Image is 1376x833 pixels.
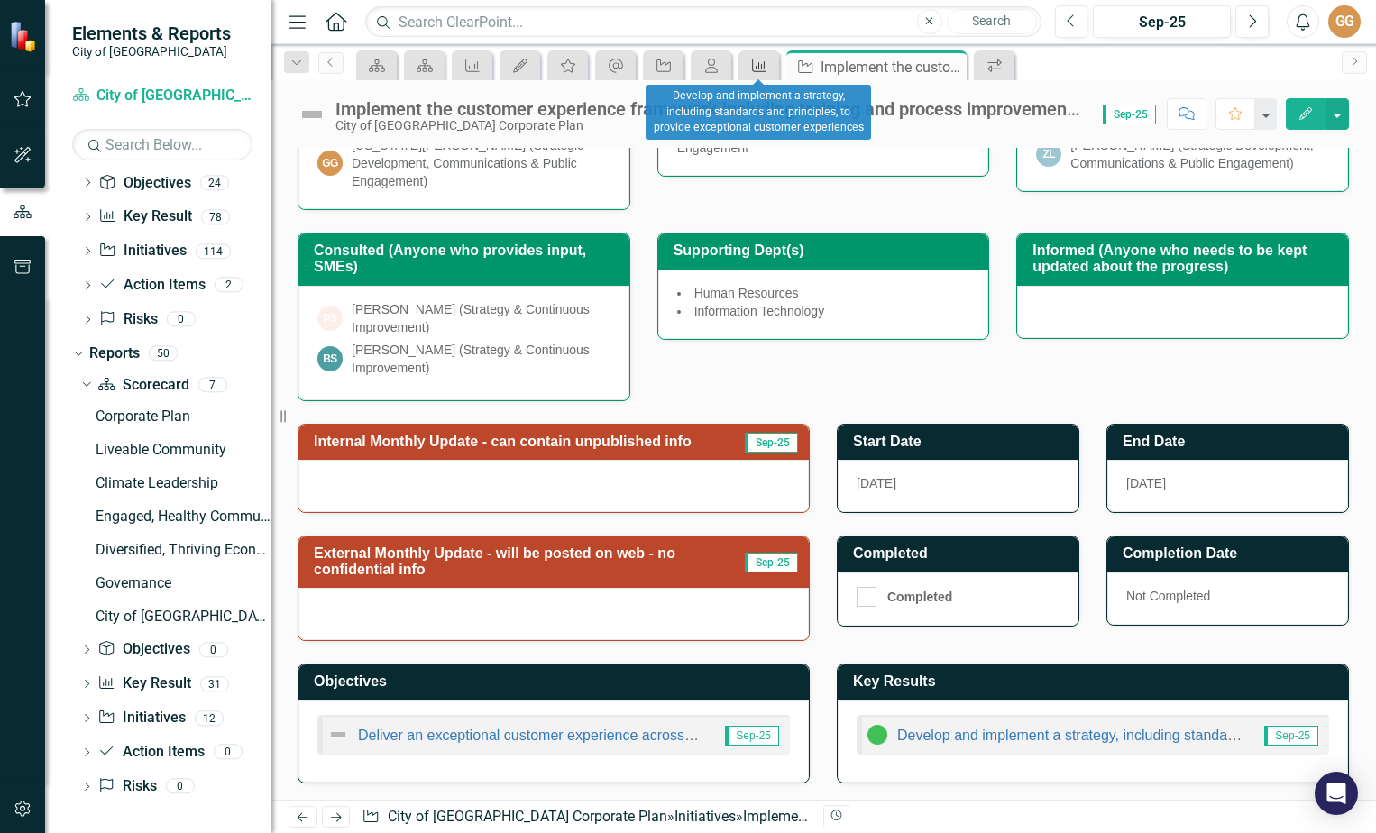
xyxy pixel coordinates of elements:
div: [PERSON_NAME] (Strategy & Continuous Improvement) [352,341,610,377]
h3: Start Date [853,434,1069,450]
a: Initiatives [674,808,736,825]
span: Sep-25 [745,553,798,572]
h3: Internal Monthly Update - can contain unpublished info [314,434,738,450]
input: Search ClearPoint... [365,6,1041,38]
a: Diversified, Thriving Economy [91,535,271,563]
span: [DATE] [1126,476,1166,490]
div: 114 [196,243,231,259]
button: Search [947,9,1037,34]
div: 0 [214,745,243,760]
div: [PERSON_NAME] (Strategic Development, Communications & Public Engagement) [1070,136,1329,172]
img: In Progress [867,724,888,746]
div: Climate Leadership [96,475,271,491]
div: PS [317,306,343,331]
div: City of [GEOGRAPHIC_DATA] [96,609,271,625]
a: Corporate Plan [91,401,271,430]
div: 78 [201,209,230,224]
div: 0 [167,312,196,327]
div: BS [317,346,343,371]
span: Sep-25 [725,726,779,746]
img: Not Defined [327,724,349,746]
div: 0 [166,779,195,794]
span: [DATE] [857,476,896,490]
div: 24 [200,175,229,190]
div: 0 [199,642,228,657]
h3: Consulted (Anyone who provides input, SMEs) [314,243,620,274]
h3: Informed (Anyone who needs to be kept updated about the progress) [1032,243,1339,274]
img: ClearPoint Strategy [9,20,41,52]
div: Engaged, Healthy Community [96,508,271,525]
input: Search Below... [72,129,252,160]
div: [US_STATE][PERSON_NAME] (Strategic Development, Communications & Public Engagement) [352,136,610,190]
div: Implement the customer experience framework including training and process improvement to enhance... [335,99,1085,119]
div: Liveable Community [96,442,271,458]
a: Risks [98,309,157,330]
a: Initiatives [97,708,185,728]
a: City of [GEOGRAPHIC_DATA] Corporate Plan [72,86,252,106]
a: Objectives [97,639,189,660]
img: Not Defined [298,100,326,129]
div: Implement the customer experience framework including training and process improvement to enhance... [821,56,962,78]
h3: Completed [853,545,1069,562]
div: Not Completed [1107,572,1348,625]
a: City of [GEOGRAPHIC_DATA] [91,601,271,630]
div: City of [GEOGRAPHIC_DATA] Corporate Plan [335,119,1085,133]
h3: Objectives [314,673,800,690]
span: Sep-25 [745,433,798,453]
div: GG [317,151,343,176]
div: 50 [149,345,178,361]
h3: Key Results [853,673,1339,690]
span: Information Technology [694,304,825,318]
div: [PERSON_NAME] (Strategy & Continuous Improvement) [352,300,610,336]
a: Scorecard [97,375,188,396]
div: Develop and implement a strategy, including standards and principles, to provide exceptional cust... [646,85,871,140]
div: Governance [96,575,271,591]
a: Key Result [97,673,190,694]
span: Human Resources [694,286,799,300]
span: Sep-25 [1103,105,1156,124]
a: Reports [89,343,140,364]
div: 7 [198,377,227,392]
a: Action Items [97,742,204,763]
div: Open Intercom Messenger [1315,772,1358,815]
a: Engaged, Healthy Community [91,501,271,530]
a: Deliver an exceptional customer experience across City services [358,728,770,743]
a: Governance [91,568,271,597]
h3: Supporting Dept(s) [674,243,980,259]
a: Objectives [98,173,190,194]
div: 31 [200,676,229,691]
small: City of [GEOGRAPHIC_DATA] [72,44,231,59]
span: Sep-25 [1264,726,1318,746]
h3: Completion Date [1123,545,1339,562]
button: GG [1328,5,1361,38]
h3: External Monthly Update - will be posted on web - no confidential info [314,545,745,577]
div: 12 [195,710,224,726]
h3: End Date [1123,434,1339,450]
div: Corporate Plan [96,408,271,425]
span: Search [972,14,1011,28]
a: City of [GEOGRAPHIC_DATA] Corporate Plan [388,808,667,825]
div: ZL [1036,142,1061,167]
a: Risks [97,776,156,797]
button: Sep-25 [1093,5,1231,38]
div: » » [362,807,810,828]
div: 2 [215,278,243,293]
div: Sep-25 [1099,12,1225,33]
span: Strategic Development/Communications/Public Engagement [677,123,940,155]
a: Liveable Community [91,435,271,463]
a: Action Items [98,275,205,296]
span: Elements & Reports [72,23,231,44]
a: Initiatives [98,241,186,261]
a: Climate Leadership [91,468,271,497]
div: Diversified, Thriving Economy [96,542,271,558]
a: Key Result [98,206,191,227]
